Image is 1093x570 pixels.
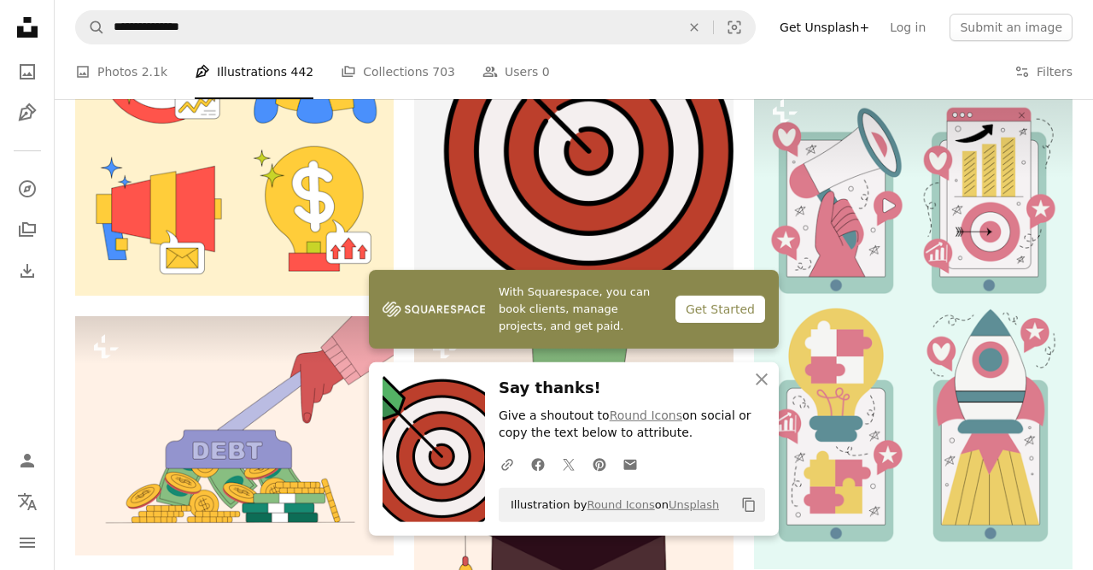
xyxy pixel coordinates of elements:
a: Log in [880,14,936,41]
a: Share on Pinterest [584,447,615,481]
a: A collection of colorful icons including a rocket ship, a dollar sign, and a [75,128,394,144]
form: Find visuals sitewide [75,10,756,44]
a: Round Icons [610,408,682,422]
a: Home — Unsplash [10,10,44,48]
a: Users 0 [482,44,550,99]
button: Copy to clipboard [734,491,763,520]
a: Share on Twitter [553,447,584,481]
a: Share over email [615,447,646,481]
a: Photos 2.1k [75,44,167,99]
img: A set of four illustrations of a rocket ship, a rocket ship, and a [754,80,1073,569]
a: A set of four illustrations of a rocket ship, a rocket ship, and a [754,317,1073,332]
a: Unsplash [669,498,719,511]
a: Round Icons [587,498,654,511]
span: 0 [542,62,550,81]
img: file-1747939142011-51e5cc87e3c9 [383,297,485,322]
a: A person putting money into a pile of coins [75,427,394,443]
button: Language [10,485,44,519]
span: With Squarespace, you can book clients, manage projects, and get paid. [499,284,662,335]
span: 2.1k [142,62,167,81]
a: Log in / Sign up [10,444,44,478]
button: Clear [675,11,713,44]
img: A person putting money into a pile of coins [75,316,394,555]
h3: Say thanks! [499,376,765,401]
button: Submit an image [950,14,1073,41]
button: Filters [1014,44,1073,99]
a: Share on Facebook [523,447,553,481]
button: Menu [10,526,44,560]
a: A hand that is holding a coin on top of a book [414,520,733,536]
span: 703 [432,62,455,81]
a: Download History [10,254,44,288]
a: Get Unsplash+ [769,14,880,41]
button: Visual search [714,11,755,44]
a: Explore [10,172,44,206]
p: Give a shoutout to on social or copy the text below to attribute. [499,408,765,442]
a: With Squarespace, you can book clients, manage projects, and get paid.Get Started [369,270,779,349]
a: Collections [10,213,44,247]
a: Collections 703 [341,44,455,99]
div: Get Started [675,296,765,323]
span: Illustration by on [502,491,719,519]
a: Photos [10,55,44,89]
a: A red and white target with a green arrow [414,128,733,144]
a: Illustrations [10,96,44,130]
button: Search Unsplash [76,11,105,44]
